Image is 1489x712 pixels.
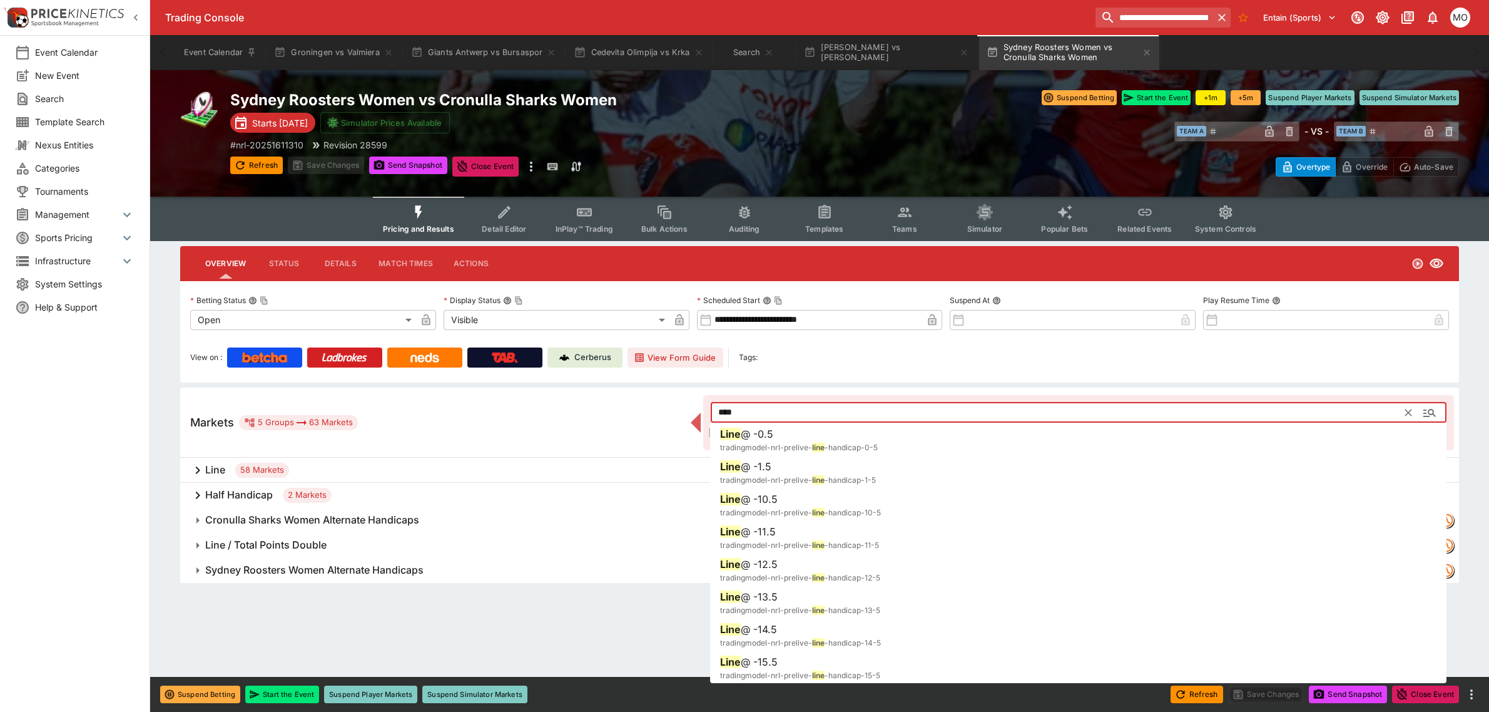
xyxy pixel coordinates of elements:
img: tradingmodel [1440,513,1453,527]
button: Suspend At [992,296,1001,305]
h6: Half Handicap [205,488,273,502]
div: Trading Console [165,11,1090,24]
svg: Visible [1429,256,1444,271]
span: Bulk Actions [641,224,688,234]
button: Copy To Clipboard [514,296,523,305]
div: Event type filters [373,197,1266,241]
span: tradingmodel-nrl-prelive- [720,638,812,648]
img: Ladbrokes [322,353,367,363]
span: Line [720,460,741,473]
span: Detail Editor [482,224,526,234]
span: Related Events [1117,224,1172,234]
p: Cerberus [574,351,611,364]
button: Clear [1398,403,1418,423]
span: -handicap-15-5 [825,671,880,680]
span: Help & Support [35,301,135,314]
button: View Form Guide [628,348,723,368]
button: Giants Antwerp vs Bursaspor [404,35,564,70]
img: tradingmodel [1440,539,1453,552]
h2: Copy To Clipboard [230,90,845,110]
span: Tournaments [35,185,135,198]
button: [PERSON_NAME] vs [PERSON_NAME] [796,35,977,70]
button: Suspend Betting [160,686,240,703]
button: Close Event [1392,686,1459,703]
img: Betcha [242,353,287,363]
span: Teams [892,224,917,234]
button: Auto-Save [1393,157,1459,177]
button: Overview [195,249,256,279]
button: Scheduled StartCopy To Clipboard [763,296,771,305]
span: @ -13.5 [741,591,778,603]
button: Overtype [1276,157,1336,177]
button: more [524,157,539,177]
button: Details [312,249,368,279]
label: View on : [190,348,222,368]
button: Match Times [368,249,443,279]
span: line [812,573,825,582]
h6: Line [205,463,225,477]
button: Search [714,35,794,70]
span: -handicap-11-5 [825,540,879,550]
button: +1m [1196,90,1226,105]
img: PriceKinetics Logo [4,5,29,30]
p: Betting Status [190,295,246,306]
div: tradingmodel [1439,563,1454,578]
span: System Settings [35,277,135,291]
span: @ -12.5 [741,558,778,570]
span: Line [720,656,741,668]
span: System Controls [1195,224,1256,234]
button: Start the Event [245,686,319,703]
button: Close Event [452,157,519,177]
span: tradingmodel-nrl-prelive- [720,573,812,582]
div: Mark O'Loughlan [1450,8,1470,28]
img: tradingmodel [1440,564,1453,577]
button: Groningen vs Valmiera [267,35,401,70]
span: line [812,443,825,452]
span: Line [720,558,741,570]
span: -handicap-14-5 [825,638,881,648]
button: Suspend Betting [1042,90,1117,105]
img: Cerberus [559,353,569,363]
span: tradingmodel-nrl-prelive- [720,540,812,550]
span: tradingmodel-nrl-prelive- [720,508,812,517]
span: Team A [1177,126,1206,137]
button: Connected to PK [1346,6,1369,29]
span: Line [720,428,741,440]
span: 2 Markets [283,489,332,502]
button: Display StatusCopy To Clipboard [503,296,512,305]
span: InPlay™ Trading [556,224,613,234]
button: Refresh [1171,686,1223,703]
span: line [812,671,825,680]
button: Start the Event [1122,90,1191,105]
button: Suspend Player Markets [324,686,417,703]
span: Team B [1336,126,1366,137]
p: Play Resume Time [1203,295,1269,306]
span: 58 Markets [235,464,289,477]
button: Cronulla Sharks Women Alternate Handicaps [180,508,1319,533]
p: Overtype [1296,160,1330,173]
span: Pricing and Results [383,224,454,234]
button: Actions [443,249,499,279]
button: Mark O'Loughlan [1446,4,1474,31]
p: Suspend At [950,295,990,306]
button: Cedevita Olimpija vs Krka [566,35,711,70]
div: Start From [1276,157,1459,177]
span: tradingmodel-nrl-prelive- [720,606,812,615]
div: tradingmodel [1439,538,1454,553]
button: more [1464,687,1479,702]
span: line [812,606,825,615]
button: Override [1335,157,1393,177]
span: -handicap-12-5 [825,573,880,582]
p: Copyright © Entain Group Australia Pty Ltd 2025 [150,598,1489,611]
p: Copy To Clipboard [230,138,303,152]
span: @ -14.5 [741,623,777,636]
button: Select Tenant [1256,8,1344,28]
div: tradingmodel [1439,513,1454,528]
button: Copy To Clipboard [260,296,268,305]
span: New Event [35,69,135,82]
button: Sydney Roosters Women vs Cronulla Sharks Women [979,35,1159,70]
span: Sports Pricing [35,231,119,244]
span: line [812,475,825,485]
button: Toggle light/dark mode [1371,6,1394,29]
span: Management [35,208,119,221]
